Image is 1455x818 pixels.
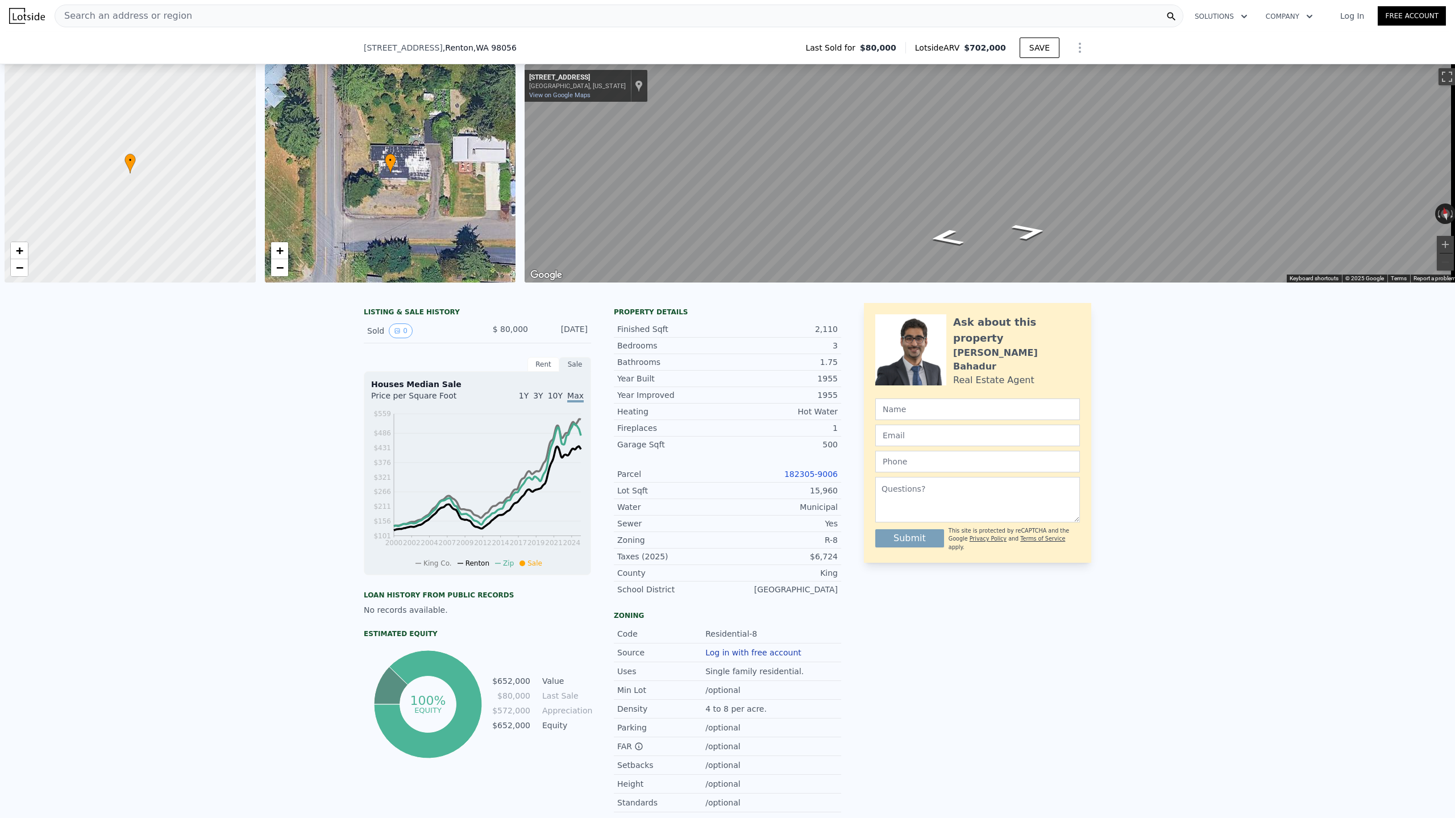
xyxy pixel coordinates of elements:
span: • [124,155,136,165]
input: Name [875,398,1080,420]
span: Last Sold for [805,42,860,53]
div: Heating [617,406,727,417]
input: Phone [875,451,1080,472]
div: Bedrooms [617,340,727,351]
div: R-8 [727,534,838,546]
button: Submit [875,529,944,547]
div: Uses [617,666,705,677]
a: Log In [1327,10,1378,22]
a: Terms (opens in new tab) [1391,275,1407,281]
div: Source [617,647,705,658]
div: Sewer [617,518,727,529]
a: Zoom in [11,242,28,259]
a: Zoom out [11,259,28,276]
div: • [385,153,396,173]
button: Company [1257,6,1322,27]
div: Standards [617,797,705,808]
div: Taxes (2025) [617,551,727,562]
div: Fireplaces [617,422,727,434]
td: Value [540,675,591,687]
td: $652,000 [492,675,531,687]
div: This site is protected by reCAPTCHA and the Google and apply. [949,527,1080,551]
tspan: 2000 [385,539,403,547]
div: Loan history from public records [364,591,591,600]
div: [DATE] [537,323,588,338]
a: Privacy Policy [970,535,1007,542]
div: Property details [614,308,841,317]
div: Code [617,628,705,640]
span: © 2025 Google [1345,275,1384,281]
tspan: 2021 [545,539,563,547]
a: Zoom out [271,259,288,276]
div: LISTING & SALE HISTORY [364,308,591,319]
span: + [276,243,283,258]
span: , Renton [443,42,517,53]
div: 4 to 8 per acre. [705,703,769,715]
tspan: $266 [373,488,391,496]
a: Terms of Service [1020,535,1065,542]
span: Lotside ARV [915,42,964,53]
div: Ask about this property [953,314,1080,346]
div: Hot Water [727,406,838,417]
tspan: 2007 [439,539,456,547]
div: Sold [367,323,468,338]
div: 1955 [727,373,838,384]
div: Bathrooms [617,356,727,368]
td: Last Sale [540,690,591,702]
tspan: 100% [410,694,446,708]
div: No records available. [364,604,591,616]
tspan: 2012 [474,539,492,547]
img: Google [527,268,565,283]
path: Go East, S 130th St [996,219,1062,244]
button: Zoom in [1437,236,1454,253]
div: County [617,567,727,579]
div: /optional [705,684,742,696]
button: View historical data [389,323,413,338]
div: Year Built [617,373,727,384]
tspan: $211 [373,503,391,510]
tspan: 2017 [510,539,527,547]
button: Solutions [1186,6,1257,27]
button: Log in with free account [705,648,801,657]
tspan: $376 [373,459,391,467]
span: $702,000 [964,43,1006,52]
div: Parking [617,722,705,733]
span: − [276,260,283,275]
span: Search an address or region [55,9,192,23]
span: Max [567,391,584,402]
div: /optional [705,741,742,752]
div: 15,960 [727,485,838,496]
div: 2,110 [727,323,838,335]
tspan: 2009 [456,539,474,547]
tspan: equity [414,705,442,714]
div: Rent [527,357,559,372]
td: $80,000 [492,690,531,702]
div: /optional [705,797,742,808]
div: Sale [559,357,591,372]
div: /optional [705,722,742,733]
div: 1.75 [727,356,838,368]
path: Go West, S 130th St [914,225,979,250]
div: [PERSON_NAME] Bahadur [953,346,1080,373]
div: Residential-8 [705,628,759,640]
div: Zoning [617,534,727,546]
div: Garage Sqft [617,439,727,450]
div: Finished Sqft [617,323,727,335]
div: $6,724 [727,551,838,562]
tspan: $321 [373,474,391,481]
img: Lotside [9,8,45,24]
div: [STREET_ADDRESS] [529,73,626,82]
div: Water [617,501,727,513]
div: Estimated Equity [364,629,591,638]
td: Equity [540,719,591,732]
div: 500 [727,439,838,450]
div: Height [617,778,705,790]
span: , WA 98056 [473,43,517,52]
tspan: 2024 [563,539,581,547]
tspan: $156 [373,517,391,525]
div: Municipal [727,501,838,513]
a: Zoom in [271,242,288,259]
tspan: $101 [373,532,391,540]
span: Renton [465,559,489,567]
tspan: $486 [373,429,391,437]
